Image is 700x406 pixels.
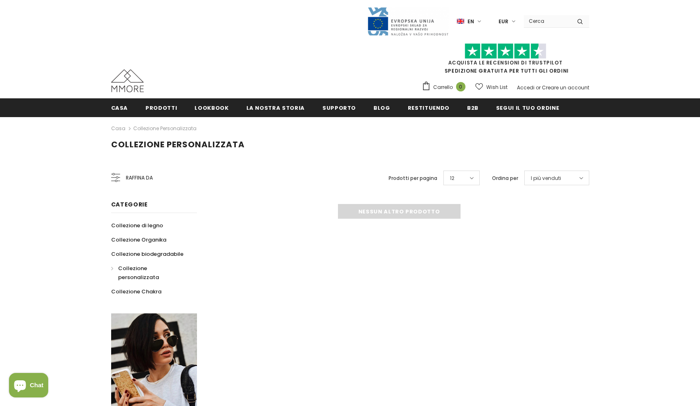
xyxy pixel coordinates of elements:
[373,98,390,117] a: Blog
[373,104,390,112] span: Blog
[408,98,450,117] a: Restituendo
[389,174,437,182] label: Prodotti per pagina
[467,104,479,112] span: B2B
[536,84,541,91] span: or
[111,233,166,247] a: Collezione Organika
[111,250,183,258] span: Collezione biodegradabile
[542,84,589,91] a: Creare un account
[457,18,464,25] img: i-lang-1.png
[246,104,305,112] span: La nostra storia
[322,104,356,112] span: supporto
[111,104,128,112] span: Casa
[524,15,571,27] input: Search Site
[499,18,508,26] span: EUR
[433,83,453,91] span: Carrello
[111,247,183,261] a: Collezione biodegradabile
[422,47,589,74] span: SPEDIZIONE GRATUITA PER TUTTI GLI ORDINI
[531,174,561,182] span: I più venduti
[145,98,177,117] a: Prodotti
[111,236,166,244] span: Collezione Organika
[195,98,228,117] a: Lookbook
[246,98,305,117] a: La nostra storia
[133,125,197,132] a: Collezione personalizzata
[111,288,161,295] span: Collezione Chakra
[465,43,546,59] img: Fidati di Pilot Stars
[111,261,188,284] a: Collezione personalizzata
[448,59,563,66] a: Acquista le recensioni di TrustPilot
[422,81,470,93] a: Carrello 0
[195,104,228,112] span: Lookbook
[456,82,465,91] span: 0
[367,7,449,36] img: Javni Razpis
[467,98,479,117] a: B2B
[475,80,508,94] a: Wish List
[367,18,449,24] a: Javni Razpis
[111,139,245,150] span: Collezione personalizzata
[118,264,159,281] span: Collezione personalizzata
[322,98,356,117] a: supporto
[496,104,559,112] span: Segui il tuo ordine
[467,18,474,26] span: en
[408,104,450,112] span: Restituendo
[111,218,163,233] a: Collezione di legno
[111,69,144,92] img: Casi MMORE
[126,173,153,182] span: Raffina da
[492,174,518,182] label: Ordina per
[111,284,161,299] a: Collezione Chakra
[111,222,163,229] span: Collezione di legno
[111,200,148,209] span: Categorie
[111,98,128,117] a: Casa
[111,124,125,133] a: Casa
[7,373,51,399] inbox-online-store-chat: Shopify online store chat
[450,174,454,182] span: 12
[496,98,559,117] a: Segui il tuo ordine
[145,104,177,112] span: Prodotti
[517,84,535,91] a: Accedi
[486,83,508,91] span: Wish List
